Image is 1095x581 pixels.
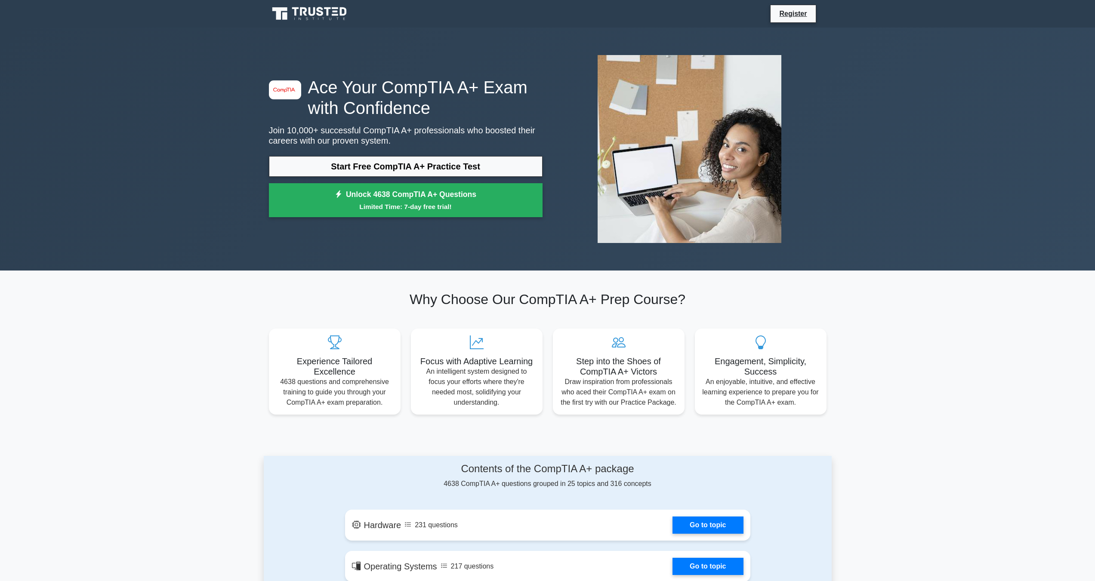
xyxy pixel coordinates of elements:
h2: Why Choose Our CompTIA A+ Prep Course? [269,291,827,307]
a: Go to topic [672,558,743,575]
h5: Focus with Adaptive Learning [418,356,536,366]
h1: Ace Your CompTIA A+ Exam with Confidence [269,77,543,118]
small: Limited Time: 7-day free trial! [280,202,532,212]
a: Start Free CompTIA A+ Practice Test [269,156,543,177]
h4: Contents of the CompTIA A+ package [345,463,750,475]
p: An enjoyable, intuitive, and effective learning experience to prepare you for the CompTIA A+ exam. [702,377,820,408]
p: Draw inspiration from professionals who aced their CompTIA A+ exam on the first try with our Prac... [560,377,678,408]
h5: Experience Tailored Excellence [276,356,394,377]
p: An intelligent system designed to focus your efforts where they're needed most, solidifying your ... [418,366,536,408]
h5: Step into the Shoes of CompTIA A+ Victors [560,356,678,377]
a: Register [774,8,812,19]
a: Unlock 4638 CompTIA A+ QuestionsLimited Time: 7-day free trial! [269,183,543,218]
div: 4638 CompTIA A+ questions grouped in 25 topics and 316 concepts [345,463,750,489]
p: Join 10,000+ successful CompTIA A+ professionals who boosted their careers with our proven system. [269,125,543,146]
a: Go to topic [672,516,743,534]
p: 4638 questions and comprehensive training to guide you through your CompTIA A+ exam preparation. [276,377,394,408]
h5: Engagement, Simplicity, Success [702,356,820,377]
